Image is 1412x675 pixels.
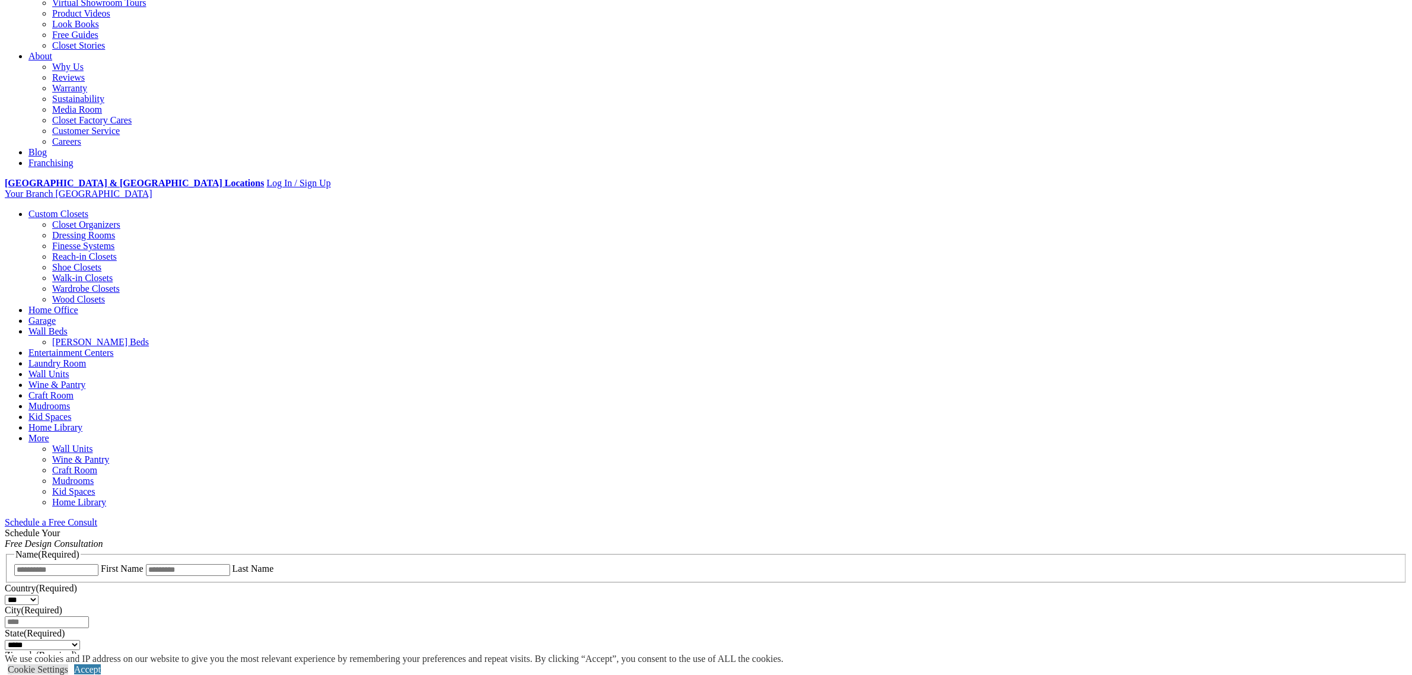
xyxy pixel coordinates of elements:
[28,422,82,432] a: Home Library
[52,497,106,507] a: Home Library
[28,305,78,315] a: Home Office
[52,284,120,294] a: Wardrobe Closets
[28,158,74,168] a: Franchising
[52,273,113,283] a: Walk-in Closets
[52,62,84,72] a: Why Us
[28,358,86,368] a: Laundry Room
[52,241,114,251] a: Finesse Systems
[5,650,77,660] label: Zipcode
[28,401,70,411] a: Mudrooms
[266,178,330,188] a: Log In / Sign Up
[52,337,149,347] a: [PERSON_NAME] Beds
[28,147,47,157] a: Blog
[14,549,81,560] legend: Name
[5,628,65,638] label: State
[28,380,85,390] a: Wine & Pantry
[5,189,53,199] span: Your Branch
[52,104,102,114] a: Media Room
[21,605,62,615] span: (Required)
[5,517,97,527] a: Schedule a Free Consult (opens a dropdown menu)
[28,369,69,379] a: Wall Units
[36,583,77,593] span: (Required)
[101,563,144,574] label: First Name
[5,539,103,549] em: Free Design Consultation
[8,664,68,674] a: Cookie Settings
[38,549,79,559] span: (Required)
[28,326,68,336] a: Wall Beds
[28,51,52,61] a: About
[52,19,99,29] a: Look Books
[52,83,87,93] a: Warranty
[52,465,97,475] a: Craft Room
[5,583,77,593] label: Country
[52,444,93,454] a: Wall Units
[232,563,274,574] label: Last Name
[24,628,65,638] span: (Required)
[52,219,120,230] a: Closet Organizers
[52,136,81,147] a: Careers
[52,94,104,104] a: Sustainability
[55,189,152,199] span: [GEOGRAPHIC_DATA]
[52,294,105,304] a: Wood Closets
[28,348,114,358] a: Entertainment Centers
[5,528,103,549] span: Schedule Your
[52,72,85,82] a: Reviews
[52,486,95,496] a: Kid Spaces
[5,189,152,199] a: Your Branch [GEOGRAPHIC_DATA]
[28,433,49,443] a: More menu text will display only on big screen
[52,115,132,125] a: Closet Factory Cares
[5,178,264,188] a: [GEOGRAPHIC_DATA] & [GEOGRAPHIC_DATA] Locations
[52,40,105,50] a: Closet Stories
[36,650,77,660] span: (Required)
[52,8,110,18] a: Product Videos
[5,654,783,664] div: We use cookies and IP address on our website to give you the most relevant experience by remember...
[28,209,88,219] a: Custom Closets
[52,251,117,262] a: Reach-in Closets
[52,262,101,272] a: Shoe Closets
[52,476,94,486] a: Mudrooms
[5,605,62,615] label: City
[74,664,101,674] a: Accept
[28,316,56,326] a: Garage
[52,454,109,464] a: Wine & Pantry
[28,412,71,422] a: Kid Spaces
[28,390,74,400] a: Craft Room
[52,30,98,40] a: Free Guides
[52,126,120,136] a: Customer Service
[52,230,115,240] a: Dressing Rooms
